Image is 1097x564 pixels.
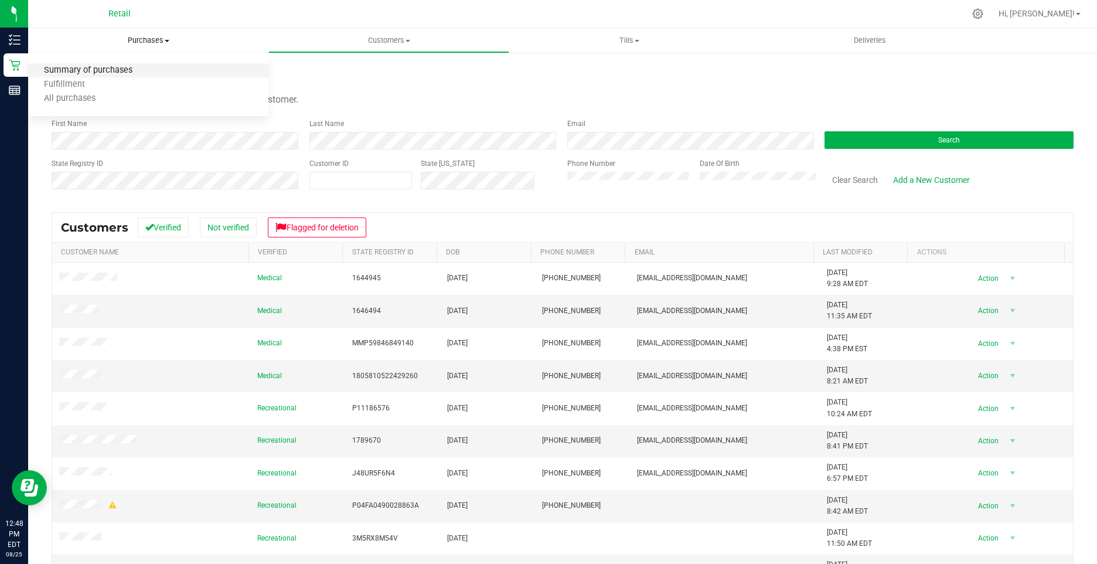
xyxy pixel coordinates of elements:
span: [EMAIL_ADDRESS][DOMAIN_NAME] [637,273,747,284]
span: Action [967,303,1006,319]
span: P11186576 [352,403,390,414]
span: Medical [257,273,282,284]
span: [DATE] [447,468,468,479]
span: 1644945 [352,273,381,284]
a: State Registry Id [352,248,414,256]
label: State [US_STATE] [421,158,475,169]
inline-svg: Reports [9,84,21,96]
span: [DATE] [447,338,468,349]
span: [EMAIL_ADDRESS][DOMAIN_NAME] [637,371,747,382]
span: [DATE] 9:28 AM EDT [827,267,868,290]
span: Recreational [257,435,297,446]
label: Email [567,118,585,129]
span: Recreational [257,403,297,414]
span: Fulfillment [28,80,101,90]
span: Customers [269,35,508,46]
span: J48UR5F6N4 [352,468,395,479]
div: Actions [917,248,1060,256]
span: Action [967,433,1006,449]
a: Add a New Customer [885,170,977,190]
span: [DATE] 8:42 AM EDT [827,495,868,517]
span: [DATE] [447,371,468,382]
span: [DATE] 4:38 PM EST [827,332,867,355]
span: Action [967,530,1006,546]
button: Not verified [200,218,257,237]
a: Last Modified [823,248,873,256]
span: Search [938,136,960,144]
button: Clear Search [825,170,885,190]
span: [DATE] [447,533,468,544]
div: Manage settings [970,8,985,19]
span: Recreational [257,533,297,544]
span: [DATE] [447,435,468,446]
span: [DATE] [447,273,468,284]
span: Action [967,400,1006,417]
a: Tills [509,28,749,53]
span: [EMAIL_ADDRESS][DOMAIN_NAME] [637,338,747,349]
span: Recreational [257,468,297,479]
span: Medical [257,305,282,317]
span: [PHONE_NUMBER] [542,305,601,317]
label: State Registry ID [52,158,103,169]
label: Date Of Birth [700,158,740,169]
div: Warning - Level 1 [107,500,118,511]
label: Last Name [309,118,344,129]
span: Summary of purchases [28,66,148,76]
span: Action [967,335,1006,352]
inline-svg: Inventory [9,34,21,46]
span: All purchases [28,94,111,104]
span: select [1006,400,1020,417]
span: [PHONE_NUMBER] [542,500,601,511]
span: select [1006,303,1020,319]
span: Retail [108,9,131,19]
p: 12:48 PM EDT [5,518,23,550]
a: DOB [446,248,459,256]
span: 1646494 [352,305,381,317]
a: Email [635,248,655,256]
inline-svg: Retail [9,59,21,71]
span: [PHONE_NUMBER] [542,338,601,349]
span: MMP59846849140 [352,338,414,349]
span: Action [967,498,1006,514]
span: Action [967,465,1006,481]
span: select [1006,465,1020,481]
span: select [1006,498,1020,514]
span: [PHONE_NUMBER] [542,435,601,446]
p: 08/25 [5,550,23,559]
iframe: Resource center [12,470,47,505]
span: Medical [257,338,282,349]
span: Purchases [28,35,268,46]
span: select [1006,270,1020,287]
button: Flagged for deletion [268,218,366,237]
span: select [1006,530,1020,546]
span: [DATE] 10:24 AM EDT [827,397,872,419]
span: select [1006,335,1020,352]
button: Verified [138,218,189,237]
label: Customer ID [309,158,349,169]
span: P04FA0490028863A [352,500,419,511]
span: 3M5RX8M54V [352,533,398,544]
a: Verified [258,248,287,256]
span: 1805810522429260 [352,371,418,382]
span: Tills [510,35,749,46]
a: Customers [268,28,509,53]
span: [DATE] [447,305,468,317]
span: select [1006,368,1020,384]
span: [PHONE_NUMBER] [542,468,601,479]
button: Search [825,131,1074,149]
span: [DATE] 11:35 AM EDT [827,300,872,322]
span: Hi, [PERSON_NAME]! [999,9,1075,18]
label: Phone Number [567,158,615,169]
span: [DATE] 8:41 PM EDT [827,430,868,452]
span: [EMAIL_ADDRESS][DOMAIN_NAME] [637,468,747,479]
span: [PHONE_NUMBER] [542,371,601,382]
span: [DATE] 11:50 AM EDT [827,527,872,549]
span: [DATE] [447,403,468,414]
span: [EMAIL_ADDRESS][DOMAIN_NAME] [637,305,747,317]
span: [EMAIL_ADDRESS][DOMAIN_NAME] [637,435,747,446]
span: [DATE] 6:57 PM EDT [827,462,868,484]
span: 1789670 [352,435,381,446]
span: [PHONE_NUMBER] [542,273,601,284]
span: [DATE] 8:21 AM EDT [827,365,868,387]
span: [PHONE_NUMBER] [542,403,601,414]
